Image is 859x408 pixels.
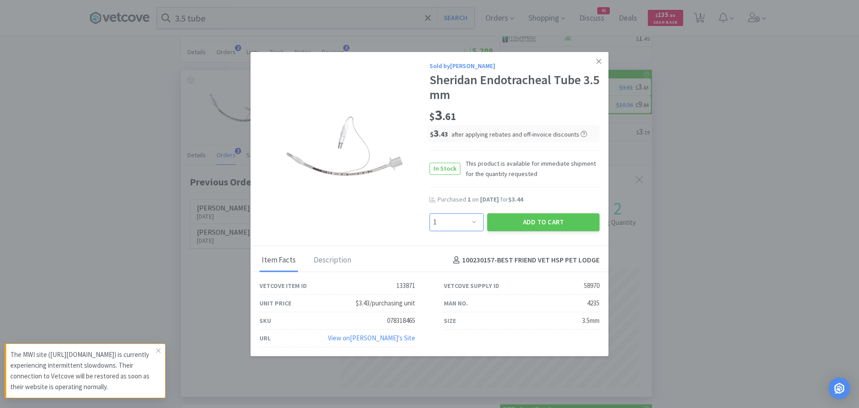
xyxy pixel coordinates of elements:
p: The MWI site ([URL][DOMAIN_NAME]) is currently experiencing intermittent slowdowns. Their connect... [10,349,156,392]
div: 078318465 [387,315,415,326]
div: Item Facts [259,249,298,272]
span: . 43 [439,130,448,138]
div: Unit Price [259,298,291,308]
span: 3 [430,127,448,139]
div: Sheridan Endotracheal Tube 3.5 mm [429,73,600,103]
span: 1 [468,195,471,203]
div: Size [444,316,456,326]
div: Vetcove Supply ID [444,281,499,291]
div: Sold by [PERSON_NAME] [429,61,600,71]
span: In Stock [430,163,460,174]
div: Open Intercom Messenger [829,378,850,399]
div: $3.43/purchasing unit [356,298,415,309]
div: 4235 [587,298,600,309]
div: Purchased on for [438,195,600,204]
img: 7f35b820104244b2a6ae2667d3f9b9b3_58970.jpeg [286,88,403,204]
span: . 61 [442,110,456,123]
span: $ [430,130,434,138]
button: Add to Cart [487,213,600,231]
span: [DATE] [480,195,499,203]
div: Description [311,249,353,272]
a: View on[PERSON_NAME]'s Site [328,334,415,342]
span: $3.44 [508,195,523,203]
div: Vetcove Item ID [259,281,307,291]
div: 58970 [584,280,600,291]
div: 3.5mm [582,315,600,326]
div: 133871 [396,280,415,291]
div: URL [259,333,271,343]
span: 3 [429,106,456,124]
span: This product is available for immediate shipment for the quantity requested [460,159,600,179]
span: after applying rebates and off-invoice discounts [451,130,587,138]
div: Man No. [444,298,468,308]
h4: 100230157 - BEST FRIEND VET HSP PET LODGE [450,255,600,266]
span: $ [429,110,435,123]
div: SKU [259,316,271,326]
